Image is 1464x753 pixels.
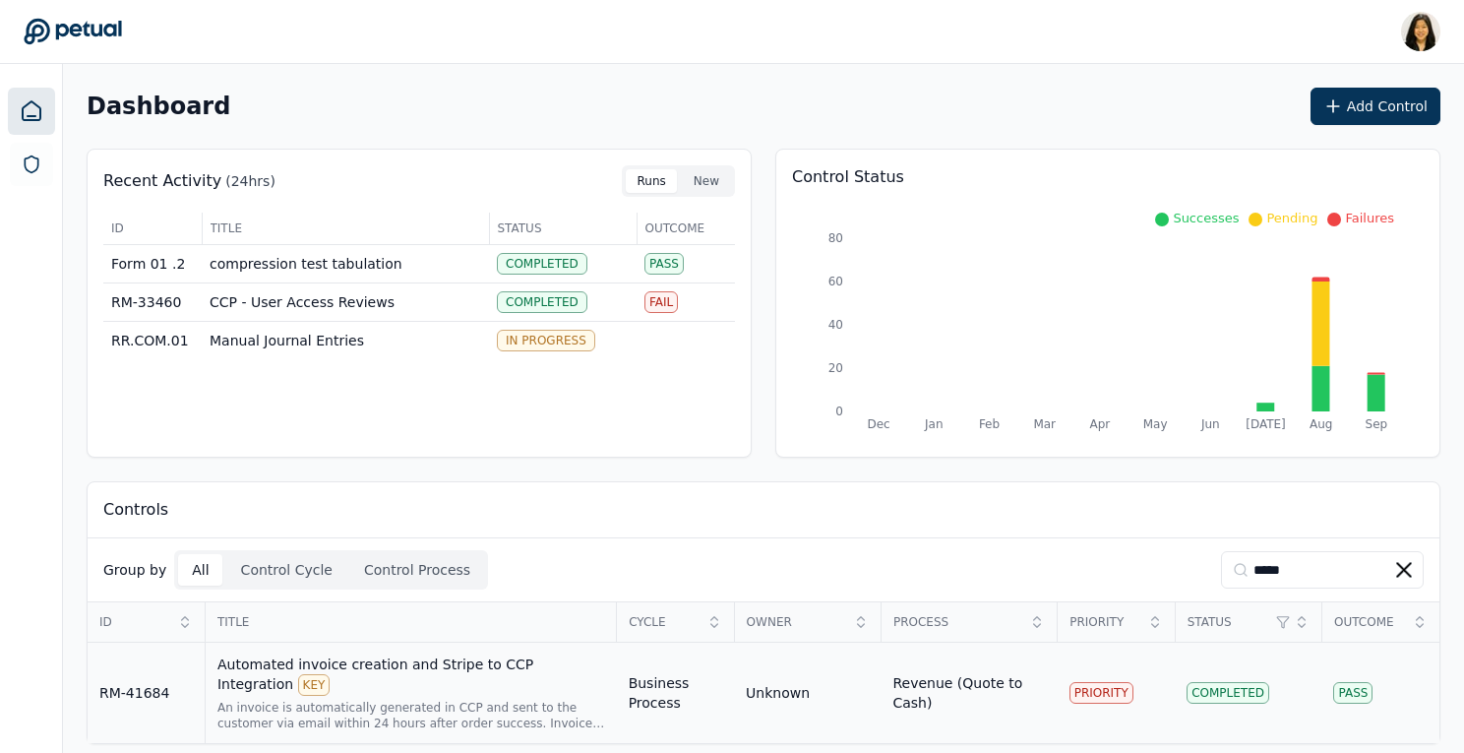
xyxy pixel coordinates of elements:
div: Completed [497,253,587,275]
button: All [178,554,222,586]
div: Completed [1187,682,1269,704]
span: Title [211,220,481,236]
div: Completed [497,291,587,313]
span: Cycle [629,614,700,630]
span: Pending [1266,211,1317,225]
a: SOC 1 Reports [10,143,53,186]
button: Runs [626,169,678,193]
span: Failures [1345,211,1394,225]
p: Controls [103,498,168,522]
div: Unknown [746,683,810,703]
tspan: 80 [828,231,843,245]
tspan: 60 [828,275,843,288]
p: (24hrs) [225,171,275,191]
tspan: Jun [1200,417,1220,431]
img: Renee Park [1401,12,1440,51]
div: Pass [644,253,684,275]
tspan: Mar [1033,417,1056,431]
span: Outcome [1334,614,1406,630]
span: Successes [1173,211,1239,225]
button: Control Process [350,554,484,586]
td: Manual Journal Entries [202,322,489,360]
div: In Progress [497,330,595,351]
td: Form 01 .2 [103,245,202,283]
span: Owner [747,614,847,630]
tspan: Jan [924,417,944,431]
span: Title [217,614,604,630]
div: Pass [1333,682,1372,704]
td: CCP - User Access Reviews [202,283,489,322]
tspan: May [1143,417,1168,431]
span: ID [99,614,171,630]
span: Process [893,614,1023,630]
h2: Dashboard [87,93,230,120]
td: Business Process [617,643,734,744]
div: PRIORITY [1069,682,1133,704]
td: RR.COM.01 [103,322,202,360]
a: Go to Dashboard [24,18,122,45]
div: KEY [298,674,331,696]
p: Control Status [792,165,1424,189]
a: Dashboard [8,88,55,135]
div: RM-41684 [99,683,193,703]
button: Add Control [1311,88,1440,125]
tspan: 0 [835,405,843,418]
tspan: 20 [828,361,843,375]
span: Priority [1069,614,1140,630]
div: Automated invoice creation and Stripe to CCP Integration [217,655,605,696]
tspan: 40 [828,318,843,332]
p: Group by [103,560,166,580]
tspan: Feb [979,417,1000,431]
tspan: Apr [1090,417,1111,431]
td: compression test tabulation [202,245,489,283]
div: An invoice is automatically generated in CCP and sent to the customer via email within 24 hours a... [217,700,605,731]
div: Fail [644,291,678,313]
button: New [682,169,731,193]
span: Outcome [645,220,728,236]
button: Control Cycle [227,554,346,586]
tspan: Dec [867,417,889,431]
tspan: Sep [1366,417,1388,431]
span: ID [111,220,194,236]
p: Recent Activity [103,169,221,193]
span: Status [498,220,629,236]
span: Status [1188,614,1270,630]
div: Revenue (Quote to Cash) [892,673,1045,713]
td: RM-33460 [103,283,202,322]
tspan: [DATE] [1246,417,1286,431]
tspan: Aug [1310,417,1332,431]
